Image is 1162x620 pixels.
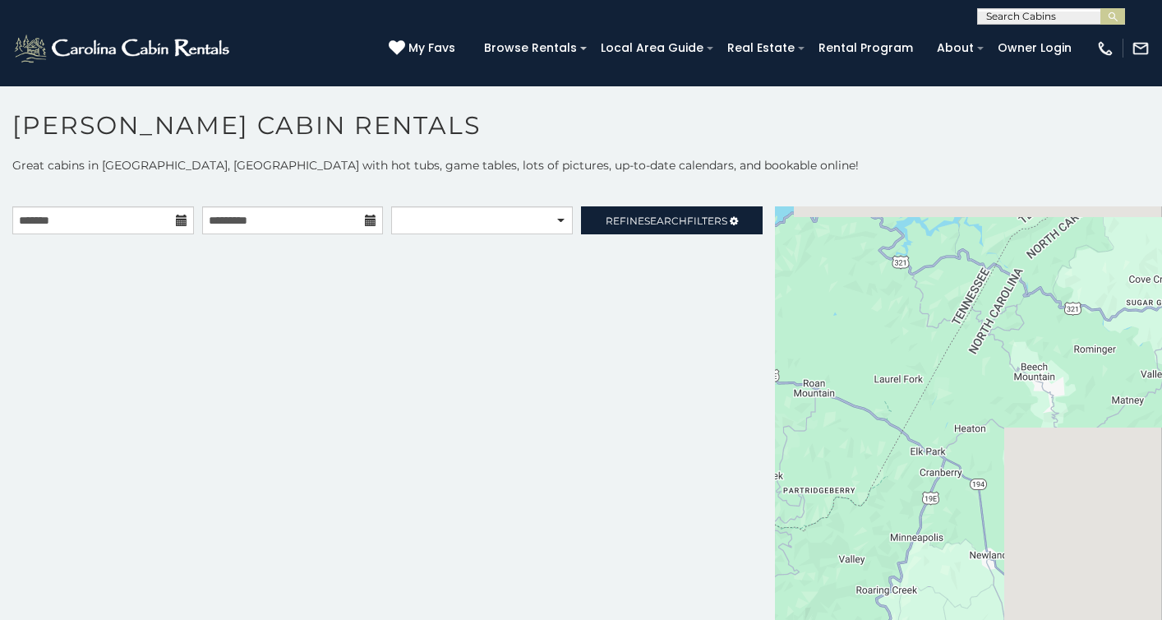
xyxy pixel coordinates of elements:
a: Browse Rentals [476,35,585,61]
span: My Favs [408,39,455,57]
a: About [929,35,982,61]
img: phone-regular-white.png [1096,39,1114,58]
a: My Favs [389,39,459,58]
img: White-1-2.png [12,32,234,65]
a: Rental Program [810,35,921,61]
a: Local Area Guide [593,35,712,61]
a: Owner Login [989,35,1080,61]
a: RefineSearchFilters [581,206,763,234]
a: Real Estate [719,35,803,61]
span: Refine Filters [606,215,727,227]
img: mail-regular-white.png [1132,39,1150,58]
span: Search [644,215,687,227]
